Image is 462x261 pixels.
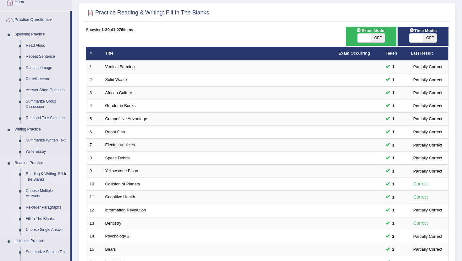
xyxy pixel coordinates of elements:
td: 5 [86,113,102,126]
a: Writing Practice [12,124,70,135]
a: Describe Image [23,62,70,74]
td: 15 [86,243,102,256]
a: Solid Waste [105,77,127,82]
td: 4 [86,99,102,113]
div: Partially Correct [411,77,445,83]
a: Repeat Sentence [23,51,70,62]
a: Summarize Spoken Text [23,247,70,258]
span: You can still take this question [390,77,397,83]
div: Partially Correct [411,129,445,135]
span: You can still take this question [390,246,397,253]
a: Information Revolution [105,208,146,212]
span: Exam Mode: [354,27,388,34]
div: Partially Correct [411,103,445,109]
span: You can still take this question [390,103,397,109]
a: Fill In The Blanks [23,213,70,225]
a: African Culture [105,90,132,95]
span: You can still take this question [390,220,397,226]
td: 9 [86,165,102,178]
a: Robot Fish [105,130,125,134]
div: Partially Correct [411,207,445,213]
div: Correct [411,220,431,227]
a: Dentistry [105,221,121,226]
span: You can still take this question [390,63,397,70]
th: # [86,47,102,60]
a: Re-tell Lecture [23,74,70,85]
a: Choose Multiple Answers [23,185,70,202]
td: 12 [86,204,102,217]
a: Listening Practice [12,236,70,247]
a: Gender in Books [105,103,136,108]
td: 11 [86,191,102,204]
span: OFF [423,34,437,42]
td: 8 [86,152,102,165]
div: Correct [411,194,431,201]
td: 13 [86,217,102,230]
div: Partially Correct [411,246,445,253]
span: You can still take this question [390,194,397,200]
a: Psychology 2 [105,234,129,238]
span: You can still take this question [390,89,397,96]
span: You can still take this question [390,168,397,174]
div: Partially Correct [411,155,445,161]
span: Time Mode: [407,27,439,34]
div: Showing of items. [86,27,448,33]
a: Practice Questions [0,11,70,27]
th: Last Result [407,47,448,60]
span: You can still take this question [390,155,397,161]
a: Read Aloud [23,40,70,51]
div: Partially Correct [411,233,445,240]
td: 10 [86,178,102,191]
th: Taken [382,47,407,60]
div: Show exams occurring in exams [346,27,397,46]
td: 3 [86,86,102,99]
td: 6 [86,125,102,139]
a: Yellowstone Bison [105,168,138,173]
a: Summarize Group Discussion [23,96,70,113]
td: 1 [86,60,102,73]
a: Exam Occurring [338,51,370,56]
div: Partially Correct [411,89,445,96]
td: 14 [86,230,102,243]
a: Respond To A Situation [23,113,70,124]
span: You can still take this question [390,129,397,135]
a: Space Debris [105,156,130,160]
b: 1,076 [113,27,124,32]
a: Answer Short Question [23,85,70,96]
span: You can still take this question [390,115,397,122]
a: Re-order Paragraphs [23,202,70,213]
td: 7 [86,139,102,152]
span: You can still take this question [390,142,397,148]
a: Cognitive Health [105,194,135,199]
div: Partially Correct [411,142,445,148]
a: Electric Vehicles [105,142,135,147]
a: Competitive Advantage [105,116,147,121]
h2: Practice Reading & Writing: Fill In The Blanks [86,8,209,18]
td: 2 [86,73,102,87]
b: 1-20 [102,27,110,32]
div: Partially Correct [411,168,445,174]
a: Choose Single Answer [23,224,70,236]
span: OFF [371,34,385,42]
a: Bears [105,247,116,252]
div: Correct [411,180,431,188]
a: Collision of Planets [105,182,140,186]
span: You can still take this question [390,233,397,240]
a: Summarize Written Text [23,135,70,146]
div: Partially Correct [411,115,445,122]
a: Write Essay [23,146,70,157]
div: Partially Correct [411,63,445,70]
span: You can still take this question [390,181,397,187]
a: Vertical Farming [105,64,135,69]
th: Title [102,47,335,60]
a: Reading & Writing: Fill In The Blanks [23,168,70,185]
a: Reading Practice [12,157,70,169]
span: You can still take this question [390,207,397,213]
a: Speaking Practice [12,29,70,40]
